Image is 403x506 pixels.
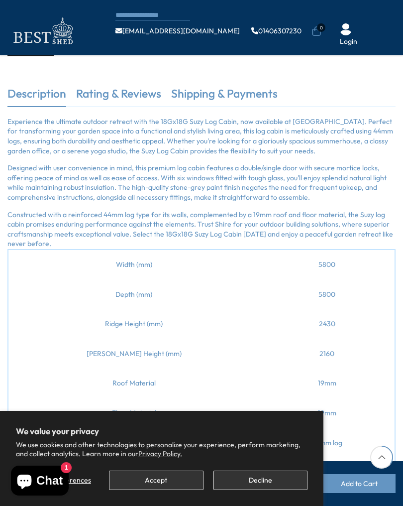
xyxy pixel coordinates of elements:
[138,449,182,458] a: Privacy Policy.
[323,474,396,493] button: Add to Cart
[8,466,72,498] inbox-online-store-chat: Shopify online store chat
[260,309,395,339] td: 2430
[260,428,395,458] td: 44mm log
[16,440,307,458] p: We use cookies and other technologies to personalize your experience, perform marketing, and coll...
[8,339,260,369] td: [PERSON_NAME] Height (mm)
[8,369,260,398] td: Roof Material
[260,369,395,398] td: 19mm
[251,27,302,34] a: 01406307230
[340,23,352,35] img: User Icon
[8,398,260,428] td: Floor Material
[7,163,396,202] p: Designed with user convenience in mind, this premium log cabin features a double/single door with...
[317,23,325,32] span: 0
[171,86,278,107] a: Shipping & Payments
[340,37,357,47] a: Login
[7,117,396,156] p: Experience the ultimate outdoor retreat with the 18Gx18G Suzy Log Cabin, now available at [GEOGRA...
[8,280,260,310] td: Depth (mm)
[8,250,260,280] td: Width (mm)
[115,27,240,34] a: [EMAIL_ADDRESS][DOMAIN_NAME]
[76,86,161,107] a: Rating & Reviews
[7,86,66,107] a: Description
[260,398,395,428] td: 19mm
[7,15,77,47] img: logo
[8,309,260,339] td: Ridge Height (mm)
[7,210,396,249] p: Constructed with a reinforced 44mm log type for its walls, complemented by a 19mm roof and floor ...
[260,339,395,369] td: 2160
[109,471,203,490] button: Accept
[311,26,321,36] a: 0
[16,427,307,436] h2: We value your privacy
[260,250,395,280] td: 5800
[260,280,395,310] td: 5800
[213,471,307,490] button: Decline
